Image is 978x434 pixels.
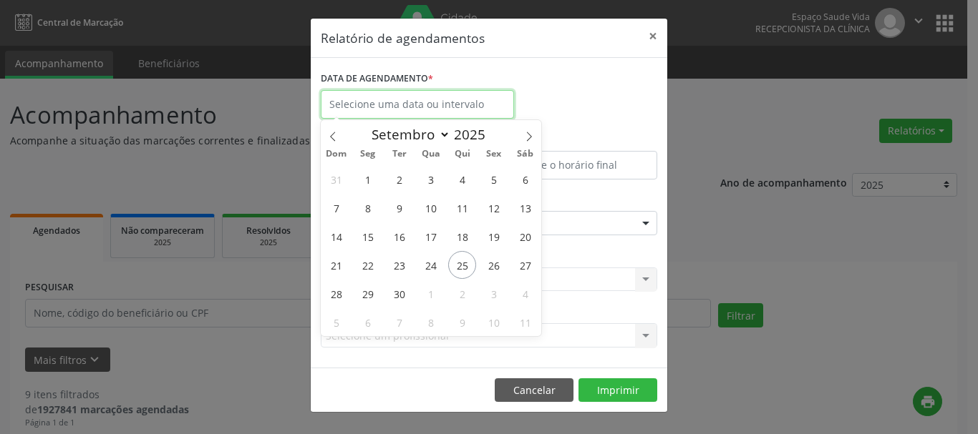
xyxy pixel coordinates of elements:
span: Outubro 7, 2025 [385,308,413,336]
span: Ter [384,149,415,159]
span: Outubro 9, 2025 [448,308,476,336]
span: Qua [415,149,447,159]
span: Dom [321,149,352,159]
span: Setembro 17, 2025 [417,222,445,250]
span: Outubro 11, 2025 [511,308,539,336]
span: Outubro 10, 2025 [480,308,508,336]
span: Setembro 2, 2025 [385,165,413,193]
span: Setembro 27, 2025 [511,251,539,279]
select: Month [364,124,450,144]
span: Qui [447,149,478,159]
input: Selecione o horário final [493,151,657,179]
span: Setembro 8, 2025 [354,194,382,222]
button: Close [639,19,667,54]
span: Setembro 6, 2025 [511,165,539,193]
span: Outubro 2, 2025 [448,280,476,307]
span: Setembro 5, 2025 [480,165,508,193]
span: Setembro 19, 2025 [480,222,508,250]
h5: Relatório de agendamentos [321,29,485,47]
span: Setembro 12, 2025 [480,194,508,222]
label: ATÉ [493,129,657,151]
span: Setembro 24, 2025 [417,251,445,279]
span: Setembro 26, 2025 [480,251,508,279]
span: Setembro 11, 2025 [448,194,476,222]
span: Setembro 3, 2025 [417,165,445,193]
span: Setembro 14, 2025 [322,222,350,250]
span: Setembro 29, 2025 [354,280,382,307]
span: Outubro 8, 2025 [417,308,445,336]
span: Outubro 6, 2025 [354,308,382,336]
span: Setembro 15, 2025 [354,222,382,250]
span: Setembro 1, 2025 [354,165,382,193]
span: Outubro 5, 2025 [322,308,350,336]
span: Setembro 21, 2025 [322,251,350,279]
button: Cancelar [495,378,573,403]
span: Outubro 1, 2025 [417,280,445,307]
span: Sex [478,149,510,159]
span: Setembro 20, 2025 [511,222,539,250]
span: Setembro 22, 2025 [354,251,382,279]
input: Year [450,125,498,144]
span: Setembro 9, 2025 [385,194,413,222]
span: Setembro 10, 2025 [417,194,445,222]
span: Setembro 18, 2025 [448,222,476,250]
span: Setembro 7, 2025 [322,194,350,222]
span: Outubro 3, 2025 [480,280,508,307]
span: Sáb [510,149,541,159]
span: Setembro 4, 2025 [448,165,476,193]
span: Seg [352,149,384,159]
span: Setembro 16, 2025 [385,222,413,250]
button: Imprimir [578,378,657,403]
input: Selecione uma data ou intervalo [321,90,514,119]
span: Agosto 31, 2025 [322,165,350,193]
span: Setembro 28, 2025 [322,280,350,307]
span: Setembro 23, 2025 [385,251,413,279]
span: Setembro 25, 2025 [448,251,476,279]
span: Outubro 4, 2025 [511,280,539,307]
label: DATA DE AGENDAMENTO [321,68,433,90]
span: Setembro 13, 2025 [511,194,539,222]
span: Setembro 30, 2025 [385,280,413,307]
